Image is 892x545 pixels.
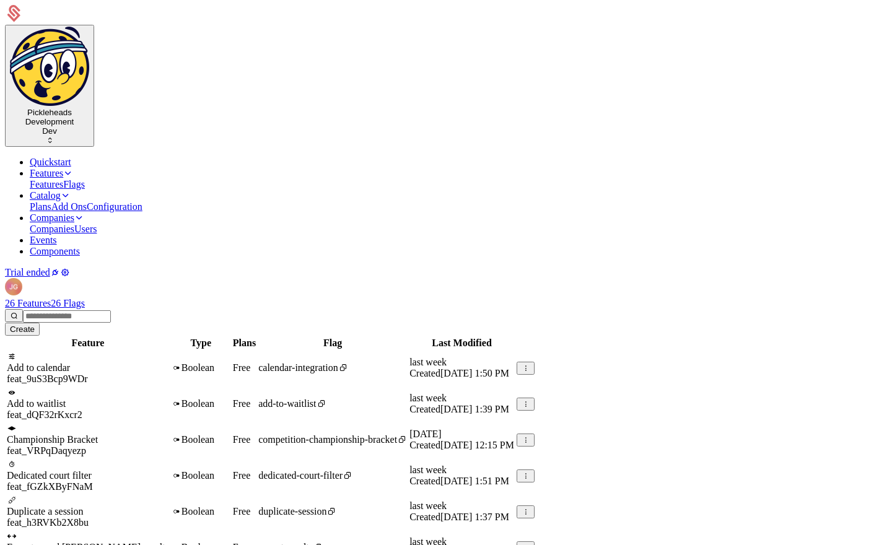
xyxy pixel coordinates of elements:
[5,278,22,295] button: Open user button
[233,506,250,517] span: Free
[87,201,142,212] a: Configuration
[5,323,40,336] button: Create
[181,362,214,373] span: Boolean
[10,325,35,334] div: Create
[181,506,214,517] span: Boolean
[233,362,250,373] span: Free
[30,212,84,223] a: Companies
[409,476,514,487] div: Created [DATE] 1:51 PM
[181,470,214,481] span: Boolean
[30,179,63,190] a: Features
[409,368,514,379] div: Created [DATE] 1:50 PM
[30,190,71,201] a: Catalog
[51,298,85,308] a: 26 Flags
[409,429,514,440] div: [DATE]
[5,157,887,257] nav: Main
[7,362,169,373] div: Add to calendar
[5,309,23,322] button: Search features
[5,298,51,308] a: 26 Features
[30,224,74,234] a: Companies
[60,267,70,277] a: Settings
[258,506,326,517] span: duplicate-session
[10,27,89,106] img: Pickleheads
[409,357,514,368] div: last week
[171,337,231,349] th: Type
[5,278,22,295] img: Jeff Gordon
[5,267,50,277] a: Trial ended
[233,434,250,445] span: Free
[27,108,72,117] span: Pickleheads
[6,337,170,349] th: Feature
[63,179,85,190] a: Flags
[181,434,214,445] span: Boolean
[517,398,535,411] button: Select action
[30,168,73,178] a: Features
[51,201,87,212] a: Add Ons
[517,362,535,375] button: Select action
[517,505,535,518] button: Select action
[258,362,338,373] span: calendar-integration
[258,434,397,445] span: competition-championship-bracket
[258,398,316,409] span: add-to-waitlist
[181,398,214,409] span: Boolean
[30,246,80,256] a: Components
[233,470,250,481] span: Free
[42,126,57,136] span: Dev
[517,469,535,482] button: Select action
[7,470,169,481] div: Dedicated court filter
[258,470,343,481] span: dedicated-court-filter
[7,517,169,528] div: feat_h3RVKb2X8bu
[233,398,250,409] span: Free
[10,117,89,126] div: Development
[409,464,514,476] div: last week
[74,224,97,234] a: Users
[409,440,514,451] div: Created [DATE] 12:15 PM
[5,25,94,147] button: Select environment
[409,393,514,404] div: last week
[7,398,169,409] div: Add to waitlist
[50,267,60,277] a: Integrations
[409,404,514,415] div: Created [DATE] 1:39 PM
[7,481,169,492] div: feat_fGZkXByFNaM
[7,434,169,445] div: Championship Bracket
[7,409,169,421] div: feat_dQF32rKxcr2
[409,500,514,512] div: last week
[258,337,408,349] th: Flag
[232,337,256,349] th: Plans
[30,157,71,167] a: Quickstart
[7,506,169,517] div: Duplicate a session
[7,445,169,456] div: feat_VRPqDaqyezp
[409,337,515,349] th: Last Modified
[30,201,51,212] a: Plans
[409,512,514,523] div: Created [DATE] 1:37 PM
[7,373,169,385] div: feat_9uS3Bcp9WDr
[517,434,535,447] button: Select action
[30,235,57,245] a: Events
